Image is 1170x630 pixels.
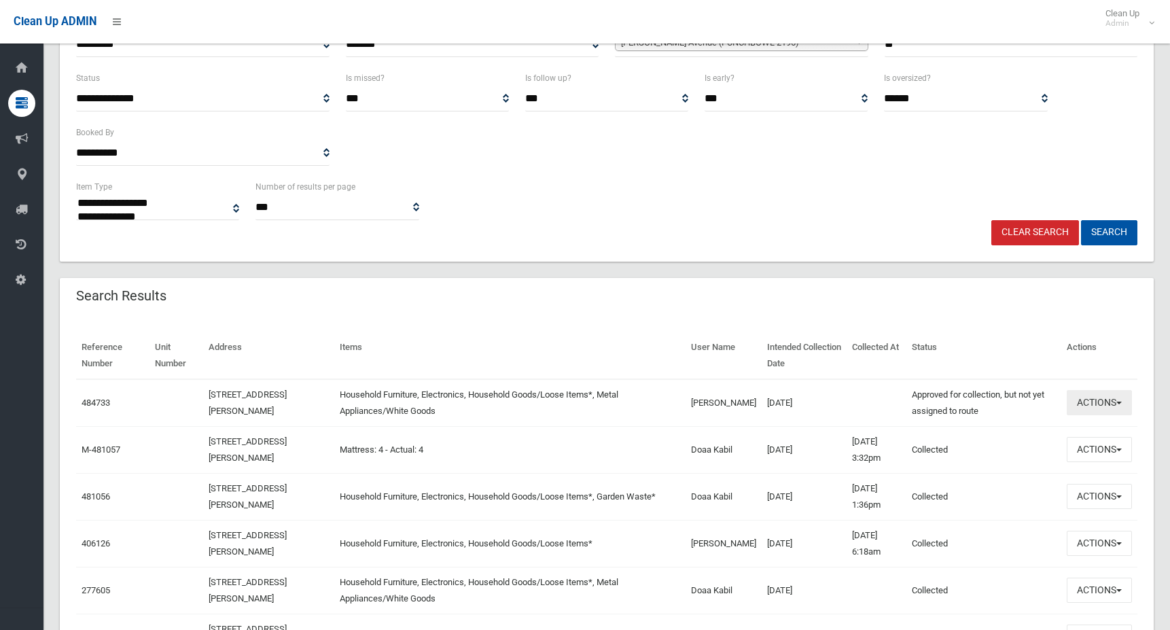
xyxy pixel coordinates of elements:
[14,15,96,28] span: Clean Up ADMIN
[705,71,734,86] label: Is early?
[334,426,686,473] td: Mattress: 4 - Actual: 4
[209,577,287,603] a: [STREET_ADDRESS][PERSON_NAME]
[1061,332,1137,379] th: Actions
[686,332,762,379] th: User Name
[334,379,686,427] td: Household Furniture, Electronics, Household Goods/Loose Items*, Metal Appliances/White Goods
[1067,437,1132,462] button: Actions
[82,491,110,502] a: 481056
[686,379,762,427] td: [PERSON_NAME]
[203,332,334,379] th: Address
[762,473,847,520] td: [DATE]
[686,473,762,520] td: Doaa Kabil
[1081,220,1137,245] button: Search
[847,332,906,379] th: Collected At
[906,426,1061,473] td: Collected
[76,71,100,86] label: Status
[82,444,120,455] a: M-481057
[1067,578,1132,603] button: Actions
[1067,531,1132,556] button: Actions
[209,389,287,416] a: [STREET_ADDRESS][PERSON_NAME]
[906,520,1061,567] td: Collected
[1067,390,1132,415] button: Actions
[906,379,1061,427] td: Approved for collection, but not yet assigned to route
[82,585,110,595] a: 277605
[334,332,686,379] th: Items
[346,71,385,86] label: Is missed?
[334,473,686,520] td: Household Furniture, Electronics, Household Goods/Loose Items*, Garden Waste*
[906,567,1061,614] td: Collected
[209,436,287,463] a: [STREET_ADDRESS][PERSON_NAME]
[76,125,114,140] label: Booked By
[149,332,203,379] th: Unit Number
[334,567,686,614] td: Household Furniture, Electronics, Household Goods/Loose Items*, Metal Appliances/White Goods
[847,520,906,567] td: [DATE] 6:18am
[762,379,847,427] td: [DATE]
[762,520,847,567] td: [DATE]
[762,332,847,379] th: Intended Collection Date
[209,530,287,557] a: [STREET_ADDRESS][PERSON_NAME]
[76,332,149,379] th: Reference Number
[209,483,287,510] a: [STREET_ADDRESS][PERSON_NAME]
[762,426,847,473] td: [DATE]
[255,179,355,194] label: Number of results per page
[686,520,762,567] td: [PERSON_NAME]
[847,473,906,520] td: [DATE] 1:36pm
[762,567,847,614] td: [DATE]
[82,538,110,548] a: 406126
[334,520,686,567] td: Household Furniture, Electronics, Household Goods/Loose Items*
[884,71,931,86] label: Is oversized?
[525,71,571,86] label: Is follow up?
[1099,8,1153,29] span: Clean Up
[906,332,1061,379] th: Status
[686,426,762,473] td: Doaa Kabil
[60,283,183,309] header: Search Results
[847,426,906,473] td: [DATE] 3:32pm
[76,179,112,194] label: Item Type
[686,567,762,614] td: Doaa Kabil
[1067,484,1132,509] button: Actions
[906,473,1061,520] td: Collected
[82,398,110,408] a: 484733
[1105,18,1139,29] small: Admin
[991,220,1079,245] a: Clear Search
